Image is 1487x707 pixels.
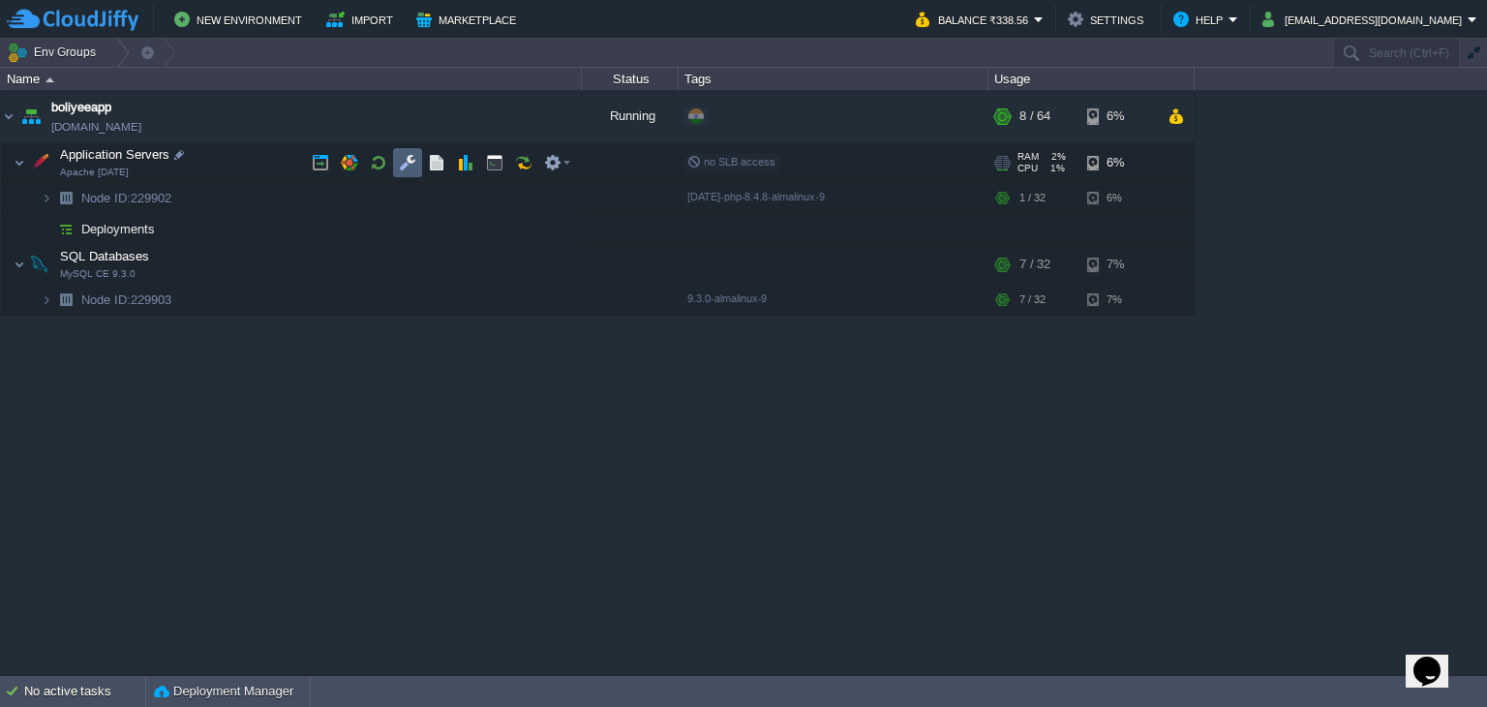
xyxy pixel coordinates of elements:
a: Node ID:229902 [79,190,174,206]
span: 9.3.0-almalinux-9 [687,292,767,304]
img: AMDAwAAAACH5BAEAAAAALAAAAAABAAEAAAICRAEAOw== [41,183,52,213]
a: Node ID:229903 [79,292,174,308]
img: AMDAwAAAACH5BAEAAAAALAAAAAABAAEAAAICRAEAOw== [52,285,79,315]
div: Status [583,68,678,90]
a: Application ServersApache [DATE] [58,147,172,162]
div: Running [582,90,679,142]
img: AMDAwAAAACH5BAEAAAAALAAAAAABAAEAAAICRAEAOw== [26,143,53,182]
a: SQL DatabasesMySQL CE 9.3.0 [58,249,152,263]
img: AMDAwAAAACH5BAEAAAAALAAAAAABAAEAAAICRAEAOw== [46,77,54,82]
button: Balance ₹338.56 [916,8,1034,31]
span: Node ID: [81,191,131,205]
div: 7 / 32 [1019,285,1046,315]
span: Node ID: [81,292,131,307]
div: 7% [1087,245,1150,284]
a: boliyeeapp [51,98,111,117]
div: 6% [1087,183,1150,213]
div: Usage [989,68,1194,90]
button: New Environment [174,8,308,31]
span: 229902 [79,190,174,206]
div: 1 / 32 [1019,183,1046,213]
button: Help [1173,8,1229,31]
button: Env Groups [7,39,103,66]
span: MySQL CE 9.3.0 [60,268,136,280]
img: AMDAwAAAACH5BAEAAAAALAAAAAABAAEAAAICRAEAOw== [14,245,25,284]
img: AMDAwAAAACH5BAEAAAAALAAAAAABAAEAAAICRAEAOw== [52,214,79,244]
div: Tags [680,68,987,90]
div: 7% [1087,285,1150,315]
button: Deployment Manager [154,682,293,701]
div: No active tasks [24,676,145,707]
div: Name [2,68,581,90]
span: CPU [1017,163,1038,174]
div: 6% [1087,90,1150,142]
img: AMDAwAAAACH5BAEAAAAALAAAAAABAAEAAAICRAEAOw== [17,90,45,142]
a: [DOMAIN_NAME] [51,117,141,137]
div: 8 / 64 [1019,90,1050,142]
span: no SLB access [687,156,775,168]
img: AMDAwAAAACH5BAEAAAAALAAAAAABAAEAAAICRAEAOw== [52,183,79,213]
img: CloudJiffy [7,8,138,32]
span: RAM [1017,151,1039,163]
img: AMDAwAAAACH5BAEAAAAALAAAAAABAAEAAAICRAEAOw== [14,143,25,182]
span: Application Servers [58,146,172,163]
a: Deployments [79,221,158,237]
img: AMDAwAAAACH5BAEAAAAALAAAAAABAAEAAAICRAEAOw== [1,90,16,142]
img: AMDAwAAAACH5BAEAAAAALAAAAAABAAEAAAICRAEAOw== [41,285,52,315]
span: Apache [DATE] [60,167,129,178]
div: 7 / 32 [1019,245,1050,284]
img: AMDAwAAAACH5BAEAAAAALAAAAAABAAEAAAICRAEAOw== [41,214,52,244]
span: 1% [1046,163,1065,174]
span: 2% [1047,151,1066,163]
button: Settings [1068,8,1149,31]
span: [DATE]-php-8.4.8-almalinux-9 [687,191,825,202]
span: SQL Databases [58,248,152,264]
button: Import [326,8,399,31]
button: [EMAIL_ADDRESS][DOMAIN_NAME] [1262,8,1468,31]
div: 6% [1087,143,1150,182]
span: 229903 [79,292,174,308]
img: AMDAwAAAACH5BAEAAAAALAAAAAABAAEAAAICRAEAOw== [26,245,53,284]
iframe: chat widget [1406,630,1468,688]
button: Marketplace [416,8,522,31]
